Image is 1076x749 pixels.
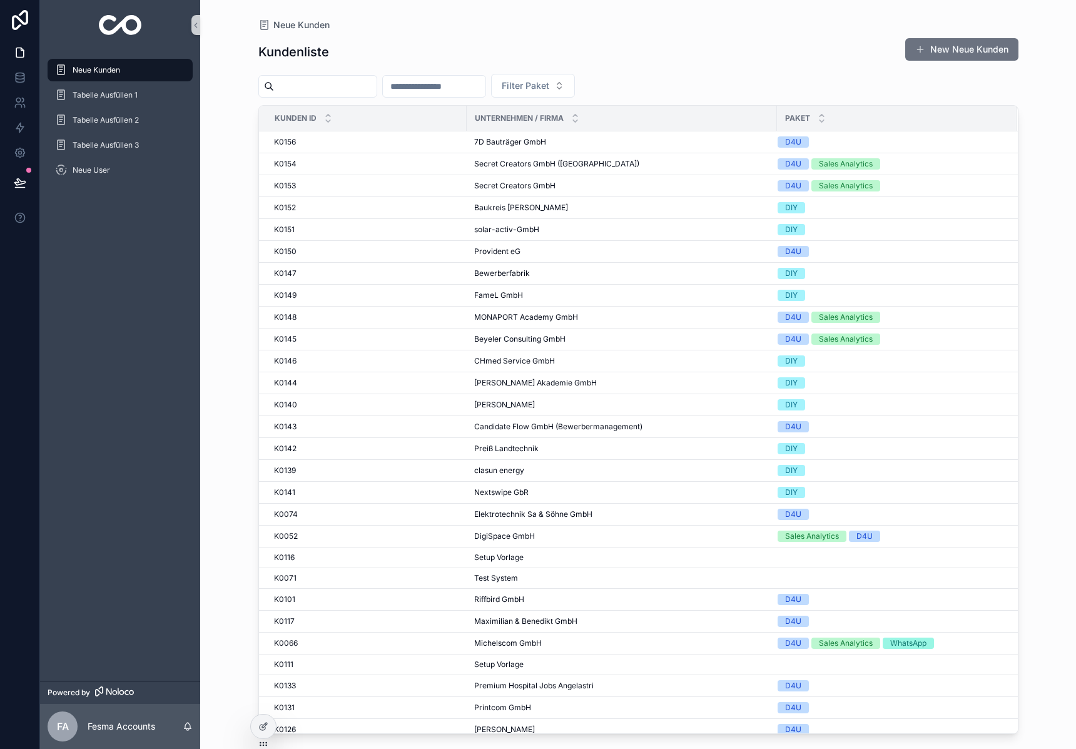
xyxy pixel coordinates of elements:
[274,159,297,169] span: K0154
[474,203,769,213] a: Baukreis [PERSON_NAME]
[785,377,798,389] div: DIY
[474,509,769,519] a: Elektrotechnik Sa & Söhne GmbH
[502,79,549,92] span: Filter Paket
[474,681,594,691] span: Premium Hospital Jobs Angelastri
[48,159,193,181] a: Neue User
[778,290,1002,301] a: DIY
[274,181,296,191] span: K0153
[778,224,1002,235] a: DIY
[474,573,769,583] a: Test System
[785,421,801,432] div: D4U
[778,158,1002,170] a: D4USales Analytics
[274,553,295,563] span: K0116
[274,660,459,670] a: K0111
[785,594,801,605] div: D4U
[474,638,769,648] a: Michelscom GmbH
[274,137,296,147] span: K0156
[274,444,297,454] span: K0142
[474,181,769,191] a: Secret Creators GmbH
[474,159,639,169] span: Secret Creators GmbH ([GEOGRAPHIC_DATA])
[274,356,297,366] span: K0146
[785,202,798,213] div: DIY
[474,509,592,519] span: Elektrotechnik Sa & Söhne GmbH
[474,681,769,691] a: Premium Hospital Jobs Angelastri
[474,356,555,366] span: CHmed Service GmbH
[73,165,110,175] span: Neue User
[778,680,1002,691] a: D4U
[778,399,1002,410] a: DIY
[778,312,1002,323] a: D4USales Analytics
[785,443,798,454] div: DIY
[785,487,798,498] div: DIY
[274,594,295,604] span: K0101
[274,594,459,604] a: K0101
[274,378,297,388] span: K0144
[274,334,459,344] a: K0145
[48,688,90,698] span: Powered by
[474,573,518,583] span: Test System
[819,158,873,170] div: Sales Analytics
[73,140,139,150] span: Tabelle Ausfüllen 3
[474,660,524,670] span: Setup Vorlage
[856,531,873,542] div: D4U
[474,400,769,410] a: [PERSON_NAME]
[274,681,459,691] a: K0133
[274,466,296,476] span: K0139
[474,531,769,541] a: DigiSpace GmbH
[474,247,769,257] a: Provident eG
[274,573,459,583] a: K0071
[785,638,801,649] div: D4U
[88,720,155,733] p: Fesma Accounts
[274,422,297,432] span: K0143
[778,616,1002,627] a: D4U
[258,19,330,31] a: Neue Kunden
[474,616,769,626] a: Maximilian & Benedikt GmbH
[73,115,139,125] span: Tabelle Ausfüllen 2
[274,553,459,563] a: K0116
[778,421,1002,432] a: D4U
[778,355,1002,367] a: DIY
[274,247,459,257] a: K0150
[778,594,1002,605] a: D4U
[274,466,459,476] a: K0139
[474,290,769,300] a: FameL GmbH
[274,487,459,497] a: K0141
[474,553,524,563] span: Setup Vorlage
[905,38,1018,61] button: New Neue Kunden
[785,246,801,257] div: D4U
[474,312,769,322] a: MONAPORT Academy GmbH
[474,660,769,670] a: Setup Vorlage
[474,725,535,735] span: [PERSON_NAME]
[474,378,597,388] span: [PERSON_NAME] Akademie GmbH
[274,531,459,541] a: K0052
[474,594,524,604] span: Riffbird GmbH
[99,15,142,35] img: App logo
[785,702,801,713] div: D4U
[274,638,459,648] a: K0066
[819,334,873,345] div: Sales Analytics
[274,268,459,278] a: K0147
[274,312,297,322] span: K0148
[274,203,296,213] span: K0152
[274,400,297,410] span: K0140
[40,681,200,704] a: Powered by
[274,422,459,432] a: K0143
[274,509,298,519] span: K0074
[48,59,193,81] a: Neue Kunden
[474,466,769,476] a: clasun energy
[474,356,769,366] a: CHmed Service GmbH
[785,509,801,520] div: D4U
[474,268,769,278] a: Bewerberfabrik
[474,312,578,322] span: MONAPORT Academy GmbH
[785,334,801,345] div: D4U
[474,466,524,476] span: clasun energy
[274,312,459,322] a: K0148
[474,181,556,191] span: Secret Creators GmbH
[785,399,798,410] div: DIY
[778,509,1002,520] a: D4U
[819,180,873,191] div: Sales Analytics
[274,378,459,388] a: K0144
[48,84,193,106] a: Tabelle Ausfüllen 1
[474,444,539,454] span: Preiß Landtechnik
